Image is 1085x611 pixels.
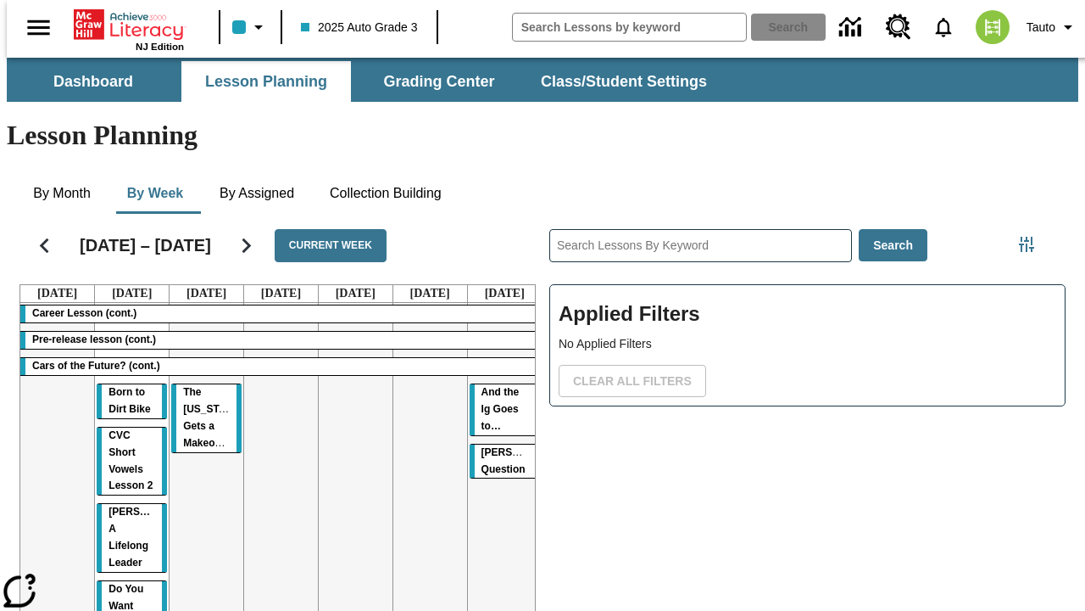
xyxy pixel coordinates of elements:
[20,305,542,322] div: Career Lesson (cont.)
[74,8,184,42] a: Home
[921,5,965,49] a: Notifications
[829,4,876,51] a: Data Center
[549,284,1066,406] div: Applied Filters
[20,332,542,349] div: Pre-release lesson (cont.)
[171,384,242,452] div: The Missouri Gets a Makeover
[559,294,1056,335] h2: Applied Filters
[1010,227,1043,261] button: Filters Side menu
[470,445,540,479] div: Joplin's Question
[258,285,304,302] a: September 18, 2025
[113,173,198,214] button: By Week
[108,285,155,302] a: September 16, 2025
[183,285,230,302] a: September 17, 2025
[859,229,927,262] button: Search
[976,10,1010,44] img: avatar image
[225,224,268,267] button: Next
[316,173,455,214] button: Collection Building
[301,19,418,36] span: 2025 Auto Grade 3
[23,224,66,267] button: Previous
[14,3,64,53] button: Open side menu
[32,334,156,345] span: Pre-release lesson (cont.)
[481,386,520,432] span: And the Ig Goes to…
[965,5,1020,49] button: Select a new avatar
[181,61,351,102] button: Lesson Planning
[481,446,567,475] span: Joplin's Question
[7,61,722,102] div: SubNavbar
[1020,12,1085,42] button: Profile/Settings
[8,61,178,102] button: Dashboard
[32,360,160,372] span: Cars of the Future? (cont.)
[470,384,540,435] div: And the Ig Goes to…
[19,173,104,214] button: By Month
[1027,19,1055,36] span: Tauto
[559,335,1056,353] p: No Applied Filters
[7,58,1078,102] div: SubNavbar
[354,61,524,102] button: Grading Center
[108,429,153,492] span: CVC Short Vowels Lesson 2
[7,120,1078,151] h1: Lesson Planning
[32,307,136,319] span: Career Lesson (cont.)
[20,358,542,375] div: Cars of the Future? (cont.)
[34,285,81,302] a: September 15, 2025
[136,42,184,52] span: NJ Edition
[550,230,851,261] input: Search Lessons By Keyword
[876,4,921,50] a: Resource Center, Will open in new tab
[183,386,242,449] span: The Missouri Gets a Makeover
[74,6,184,52] div: Home
[97,504,167,572] div: Dianne Feinstein: A Lifelong Leader
[513,14,746,41] input: search field
[80,235,211,255] h2: [DATE] – [DATE]
[527,61,721,102] button: Class/Student Settings
[481,285,528,302] a: September 21, 2025
[275,229,387,262] button: Current Week
[108,506,198,569] span: Dianne Feinstein: A Lifelong Leader
[332,285,379,302] a: September 19, 2025
[225,12,275,42] button: Class color is light blue. Change class color
[108,386,150,415] span: Born to Dirt Bike
[206,173,308,214] button: By Assigned
[97,384,167,418] div: Born to Dirt Bike
[97,428,167,496] div: CVC Short Vowels Lesson 2
[407,285,453,302] a: September 20, 2025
